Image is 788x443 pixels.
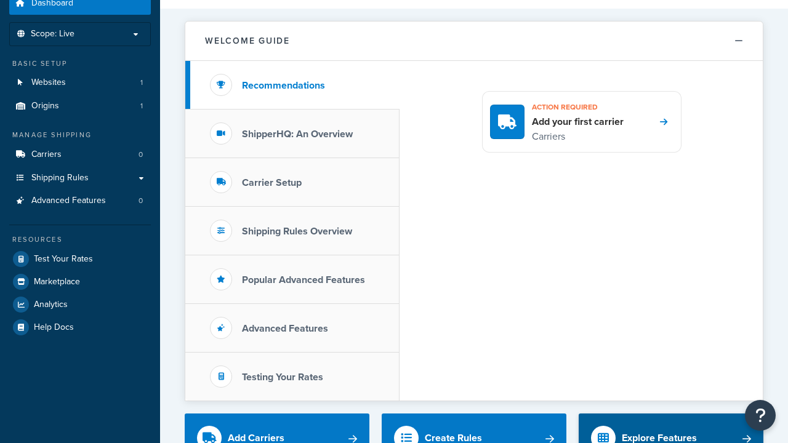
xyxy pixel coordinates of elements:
button: Open Resource Center [745,400,776,431]
h3: Action required [532,99,624,115]
span: Carriers [31,150,62,160]
a: Websites1 [9,71,151,94]
h4: Add your first carrier [532,115,624,129]
span: Websites [31,78,66,88]
li: Origins [9,95,151,118]
h3: Recommendations [242,80,325,91]
p: Carriers [532,129,624,145]
span: Help Docs [34,322,74,333]
span: Marketplace [34,277,80,287]
h3: Advanced Features [242,323,328,334]
a: Carriers0 [9,143,151,166]
a: Advanced Features0 [9,190,151,212]
button: Welcome Guide [185,22,763,61]
h3: Popular Advanced Features [242,274,365,285]
span: Origins [31,101,59,111]
a: Marketplace [9,271,151,293]
span: Scope: Live [31,29,74,39]
a: Origins1 [9,95,151,118]
span: Shipping Rules [31,173,89,183]
span: Advanced Features [31,196,106,206]
h2: Welcome Guide [205,36,290,46]
div: Basic Setup [9,58,151,69]
span: 0 [139,196,143,206]
div: Manage Shipping [9,130,151,140]
a: Help Docs [9,316,151,338]
span: 0 [139,150,143,160]
span: Test Your Rates [34,254,93,265]
li: Carriers [9,143,151,166]
span: 1 [140,78,143,88]
h3: ShipperHQ: An Overview [242,129,353,140]
li: Advanced Features [9,190,151,212]
a: Test Your Rates [9,248,151,270]
span: Analytics [34,300,68,310]
a: Analytics [9,293,151,316]
span: 1 [140,101,143,111]
div: Resources [9,234,151,245]
li: Websites [9,71,151,94]
h3: Shipping Rules Overview [242,226,352,237]
a: Shipping Rules [9,167,151,190]
h3: Carrier Setup [242,177,302,188]
h3: Testing Your Rates [242,372,323,383]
